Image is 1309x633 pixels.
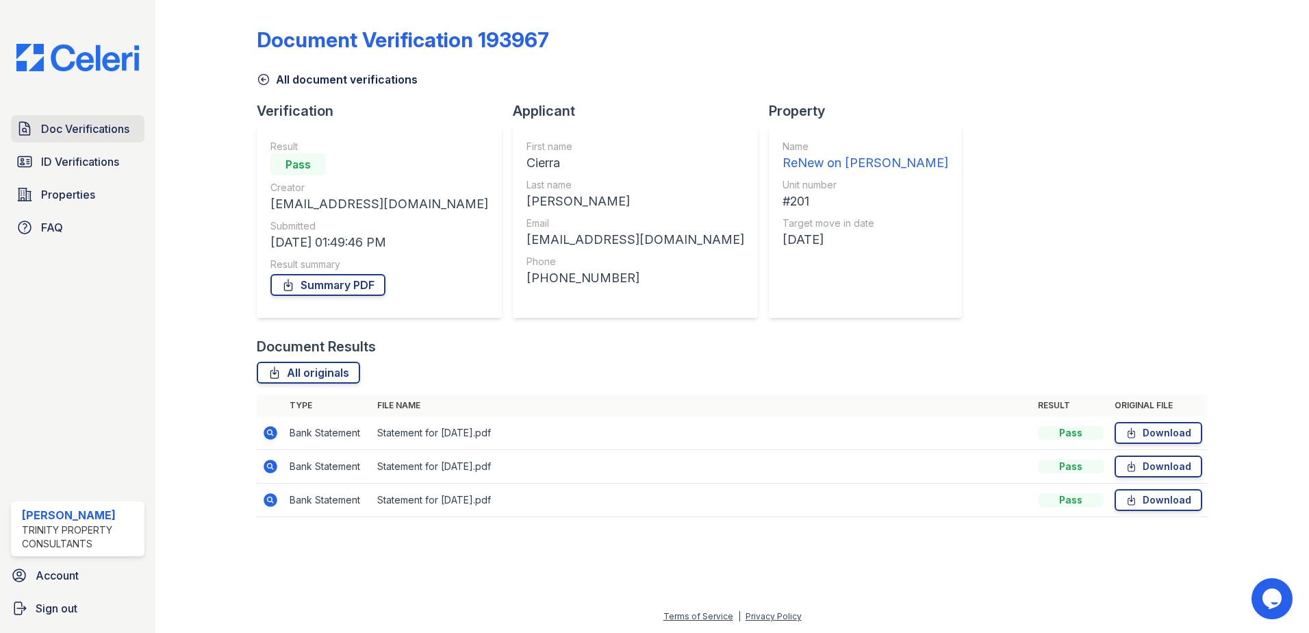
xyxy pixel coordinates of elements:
[1115,422,1202,444] a: Download
[11,148,144,175] a: ID Verifications
[1109,395,1208,417] th: Original file
[783,153,948,173] div: ReNew on [PERSON_NAME]
[526,140,744,153] div: First name
[270,181,488,195] div: Creator
[257,27,549,52] div: Document Verification 193967
[1251,578,1295,619] iframe: chat widget
[1038,460,1104,473] div: Pass
[41,153,119,170] span: ID Verifications
[257,101,513,121] div: Verification
[1115,456,1202,477] a: Download
[270,195,488,214] div: [EMAIL_ADDRESS][DOMAIN_NAME]
[372,395,1032,417] th: File name
[270,219,488,233] div: Submitted
[738,611,741,621] div: |
[270,153,325,175] div: Pass
[270,258,488,271] div: Result summary
[783,140,948,153] div: Name
[284,450,372,484] td: Bank Statement
[513,101,769,121] div: Applicant
[783,216,948,230] div: Target move in date
[526,269,744,288] div: [PHONE_NUMBER]
[36,600,77,617] span: Sign out
[11,181,144,208] a: Properties
[783,192,948,211] div: #201
[526,216,744,230] div: Email
[372,450,1032,484] td: Statement for [DATE].pdf
[5,44,150,71] img: CE_Logo_Blue-a8612792a0a2168367f1c8372b55b34899dd931a85d93a1a3d3e32e68fde9ad4.png
[1038,493,1104,507] div: Pass
[284,417,372,450] td: Bank Statement
[746,611,802,621] a: Privacy Policy
[526,255,744,269] div: Phone
[41,121,129,137] span: Doc Verifications
[5,562,150,589] a: Account
[783,140,948,173] a: Name ReNew on [PERSON_NAME]
[41,186,95,203] span: Properties
[769,101,973,121] div: Property
[1115,489,1202,511] a: Download
[270,233,488,252] div: [DATE] 01:49:46 PM
[270,274,385,296] a: Summary PDF
[284,395,372,417] th: Type
[783,178,948,192] div: Unit number
[1032,395,1109,417] th: Result
[36,567,79,584] span: Account
[526,178,744,192] div: Last name
[22,523,139,551] div: Trinity Property Consultants
[270,140,488,153] div: Result
[257,337,376,356] div: Document Results
[526,230,744,249] div: [EMAIL_ADDRESS][DOMAIN_NAME]
[257,362,360,384] a: All originals
[22,507,139,523] div: [PERSON_NAME]
[1038,426,1104,440] div: Pass
[526,192,744,211] div: [PERSON_NAME]
[11,115,144,142] a: Doc Verifications
[41,219,63,236] span: FAQ
[5,595,150,622] a: Sign out
[372,417,1032,450] td: Statement for [DATE].pdf
[11,214,144,241] a: FAQ
[663,611,733,621] a: Terms of Service
[284,484,372,517] td: Bank Statement
[372,484,1032,517] td: Statement for [DATE].pdf
[257,71,418,88] a: All document verifications
[526,153,744,173] div: Cierra
[783,230,948,249] div: [DATE]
